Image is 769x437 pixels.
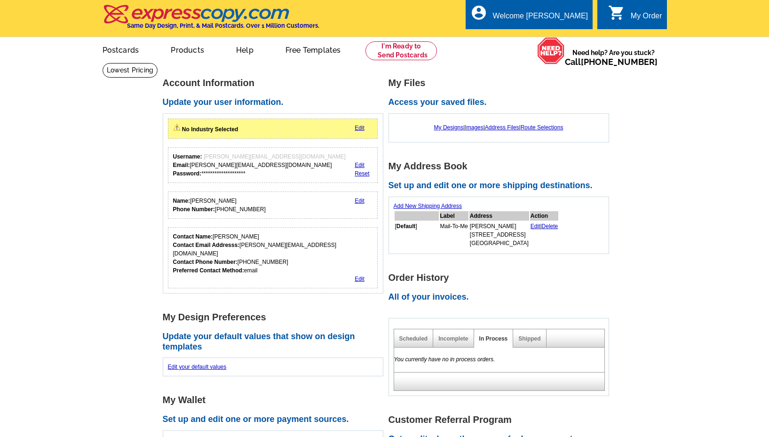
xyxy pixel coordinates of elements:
h1: My Design Preferences [163,312,388,322]
h2: Update your user information. [163,97,388,108]
a: My Designs [434,124,464,131]
div: | | | [394,119,604,136]
h1: Account Information [163,78,388,88]
td: [PERSON_NAME] [STREET_ADDRESS] [GEOGRAPHIC_DATA] [469,222,529,248]
a: Help [221,38,269,60]
div: Your personal details. [168,191,378,219]
strong: Email: [173,162,190,168]
em: You currently have no in process orders. [394,356,495,363]
span: Need help? Are you stuck? [565,48,662,67]
th: Label [440,211,468,221]
img: warningIcon.png [173,124,181,131]
a: Shipped [518,335,540,342]
a: Products [156,38,219,60]
td: | [530,222,559,248]
strong: Phone Number: [173,206,215,213]
strong: Password: [173,170,202,177]
div: My Order [631,12,662,25]
a: Edit [355,125,365,131]
h2: Set up and edit one or more payment sources. [163,414,388,425]
a: Edit [531,223,540,230]
h4: Same Day Design, Print, & Mail Postcards. Over 1 Million Customers. [127,22,319,29]
a: Free Templates [270,38,356,60]
span: Call [565,57,658,67]
a: Address Files [485,124,519,131]
a: [PHONE_NUMBER] [581,57,658,67]
h1: Order History [388,273,614,283]
h2: All of your invoices. [388,292,614,302]
a: Edit your default values [168,364,227,370]
div: Who should we contact regarding order issues? [168,227,378,288]
div: [PERSON_NAME] [PHONE_NUMBER] [173,197,266,214]
h2: Set up and edit one or more shipping destinations. [388,181,614,191]
strong: Contact Phone Number: [173,259,238,265]
a: In Process [479,335,508,342]
strong: Username: [173,153,202,160]
b: Default [396,223,416,230]
a: Same Day Design, Print, & Mail Postcards. Over 1 Million Customers. [103,11,319,29]
h1: My Files [388,78,614,88]
a: Delete [542,223,558,230]
strong: Contact Name: [173,233,213,240]
h1: My Address Book [388,161,614,171]
strong: Contact Email Addresss: [173,242,240,248]
a: Edit [355,276,365,282]
h2: Access your saved files. [388,97,614,108]
td: Mail-To-Me [440,222,468,248]
a: Add New Shipping Address [394,203,462,209]
div: Welcome [PERSON_NAME] [493,12,588,25]
strong: Name: [173,198,190,204]
a: Images [465,124,483,131]
a: Reset [355,170,369,177]
a: Scheduled [399,335,428,342]
a: Edit [355,162,365,168]
i: shopping_cart [608,4,625,21]
a: Incomplete [438,335,468,342]
a: Edit [355,198,365,204]
strong: Preferred Contact Method: [173,267,244,274]
strong: No Industry Selected [182,126,238,133]
th: Address [469,211,529,221]
h1: Customer Referral Program [388,415,614,425]
div: Your login information. [168,147,378,183]
td: [ ] [395,222,439,248]
h1: My Wallet [163,395,388,405]
th: Action [530,211,559,221]
span: [PERSON_NAME][EMAIL_ADDRESS][DOMAIN_NAME] [204,153,346,160]
a: Route Selections [521,124,563,131]
a: Postcards [87,38,154,60]
div: [PERSON_NAME] [PERSON_NAME][EMAIL_ADDRESS][DOMAIN_NAME] [PHONE_NUMBER] email [173,232,373,275]
h2: Update your default values that show on design templates [163,332,388,352]
i: account_circle [470,4,487,21]
a: shopping_cart My Order [608,10,662,22]
img: help [537,37,565,64]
